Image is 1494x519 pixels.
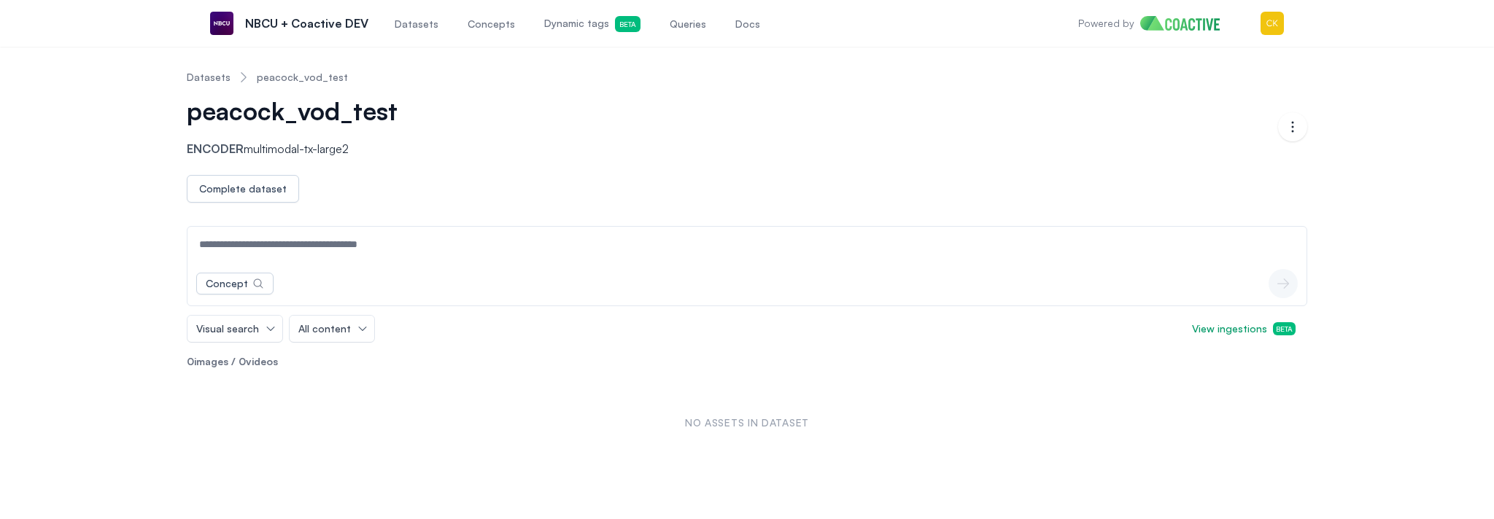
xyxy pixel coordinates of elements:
[298,321,351,336] span: All content
[290,316,374,342] button: All content
[1261,12,1284,35] img: Menu for the logged in user
[187,355,194,367] span: 0
[245,15,368,32] p: NBCU + Coactive DEV
[395,17,438,31] span: Datasets
[1273,322,1296,335] span: Beta
[544,16,640,32] span: Dynamic tags
[187,141,244,156] span: Encoder
[187,70,231,85] a: Datasets
[187,96,418,125] button: peacock_vod_test
[187,354,1307,369] p: images / videos
[257,70,348,85] a: peacock_vod_test
[196,273,274,294] button: Concept
[670,17,706,31] span: Queries
[199,182,287,196] div: Complete dataset
[615,16,640,32] span: Beta
[187,316,282,342] button: Visual search
[187,140,430,157] p: multimodal-tx-large2
[1180,316,1307,342] button: View ingestionsBeta
[206,276,248,291] div: Concept
[210,12,233,35] img: NBCU + Coactive DEV
[187,58,1307,96] nav: Breadcrumb
[468,17,515,31] span: Concepts
[239,355,246,367] span: 0
[187,96,398,125] span: peacock_vod_test
[1192,321,1296,336] span: View ingestions
[1078,16,1134,31] p: Powered by
[187,175,299,203] button: Complete dataset
[196,321,259,336] span: Visual search
[1140,16,1231,31] img: Home
[193,415,1301,430] p: No assets in dataset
